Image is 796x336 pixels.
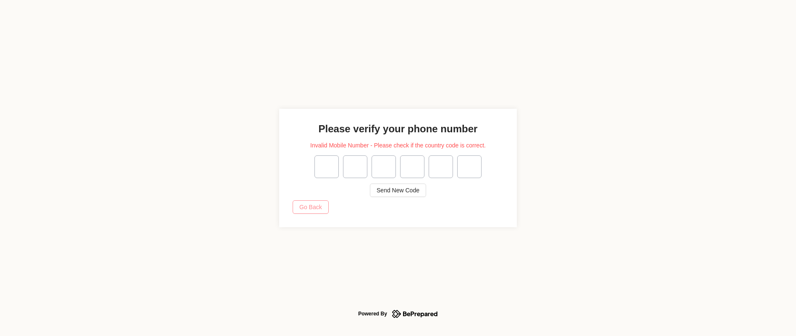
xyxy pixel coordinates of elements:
[358,309,387,319] div: Powered By
[370,184,426,197] button: Send New Code
[310,141,486,150] span: Invalid Mobile Number - Please check if the country code is correct.
[299,202,322,212] span: Go Back
[293,200,329,214] button: Go Back
[319,122,478,136] h3: Please verify your phone number
[377,186,419,195] span: Send New Code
